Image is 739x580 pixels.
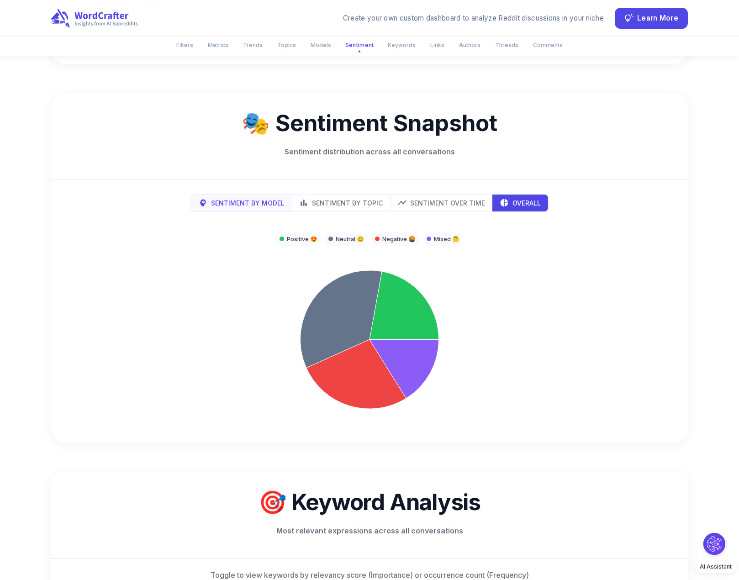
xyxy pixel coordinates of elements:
p: Mixed 🤔 [434,235,459,243]
button: Trends [238,37,268,53]
p: Sentiment Over Time [410,198,485,208]
button: Topics [272,37,301,53]
p: Overall [512,198,541,208]
button: time series [390,195,493,211]
button: Authors [454,37,486,53]
button: tools [191,195,292,211]
button: Learn More [615,8,688,29]
span: Learn More [637,12,678,25]
button: Filters [171,37,199,53]
p: Negative 🤬 [382,235,416,243]
p: Sentiment by Model [211,198,285,208]
button: pie chart [492,195,548,211]
h2: 🎯 Keyword Analysis [66,487,673,518]
button: Models [305,37,337,53]
button: topics [292,195,391,211]
button: Links [425,37,450,53]
button: Sentiment [339,37,380,53]
p: Most relevant expressions across all conversations [232,525,507,536]
button: Keywords [382,37,421,53]
button: Metrics [202,37,234,53]
p: Positive 😍 [287,235,317,243]
p: Neutral 😐 [336,235,364,243]
span: AI Assistant [700,563,732,570]
p: Sentiment by Topic [312,198,383,208]
h2: 🎭 Sentiment Snapshot [66,108,673,139]
div: Create your own custom dashboard to analyze Reddit discussions in your niche [343,13,604,24]
p: Sentiment distribution across all conversations [66,146,673,157]
button: Comments [528,37,568,53]
button: Threads [490,37,524,53]
div: display mode [190,194,549,212]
